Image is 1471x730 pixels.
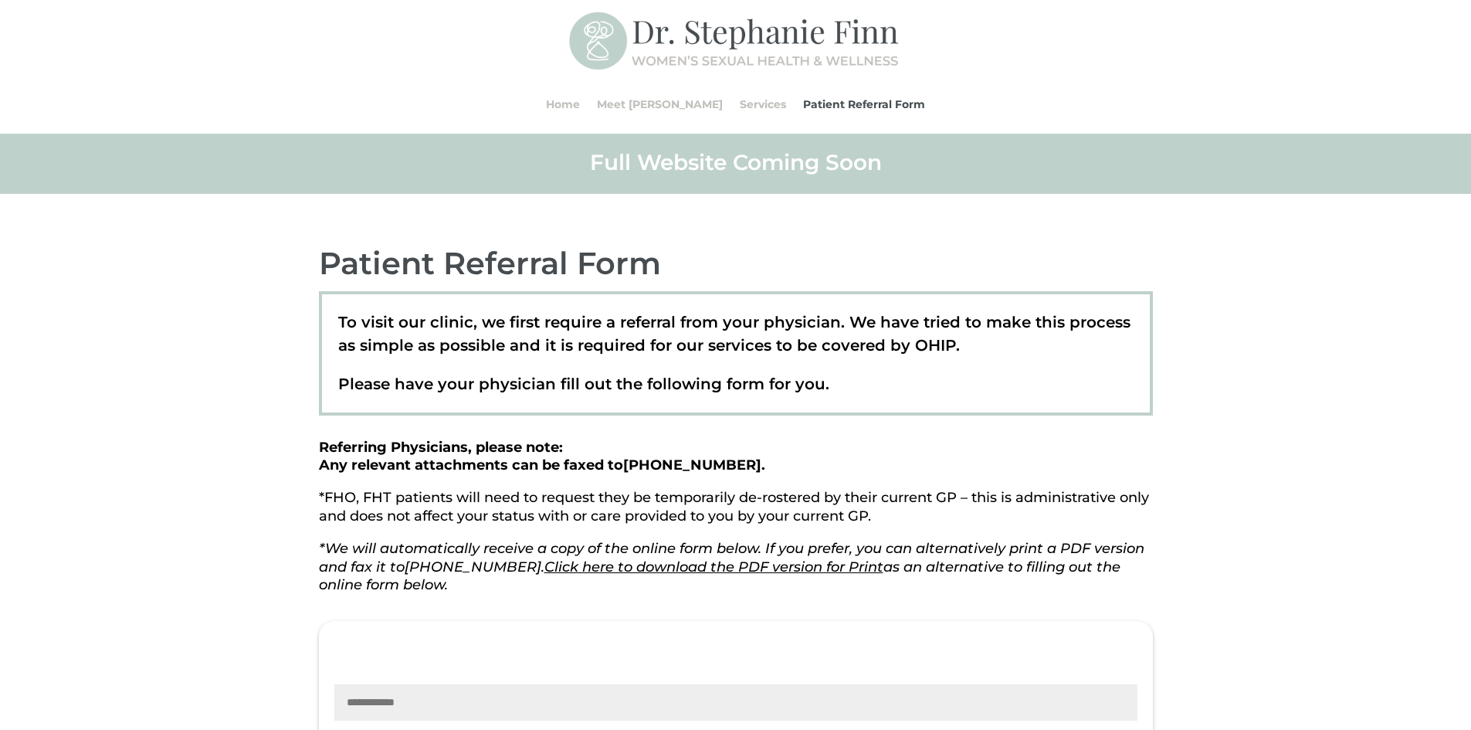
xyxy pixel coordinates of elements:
[803,75,925,134] a: Patient Referral Form
[740,75,786,134] a: Services
[319,540,1144,594] em: *We will automatically receive a copy of the online form below. If you prefer, you can alternativ...
[319,489,1153,540] p: *FHO, FHT patients will need to request they be temporarily de-rostered by their current GP – thi...
[544,559,883,576] a: Click here to download the PDF version for Print
[546,75,580,134] a: Home
[338,372,1133,396] p: Please have your physician fill out the following form for you.
[319,439,765,474] strong: Referring Physicians, please note: Any relevant attachments can be faxed to .
[405,559,541,576] span: [PHONE_NUMBER]
[319,243,1153,291] h2: Patient Referral Form
[623,457,761,474] span: [PHONE_NUMBER]
[319,148,1153,184] h2: Full Website Coming Soon
[597,75,723,134] a: Meet [PERSON_NAME]
[338,311,1133,372] p: To visit our clinic, we first require a referral from your physician. We have tried to make this ...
